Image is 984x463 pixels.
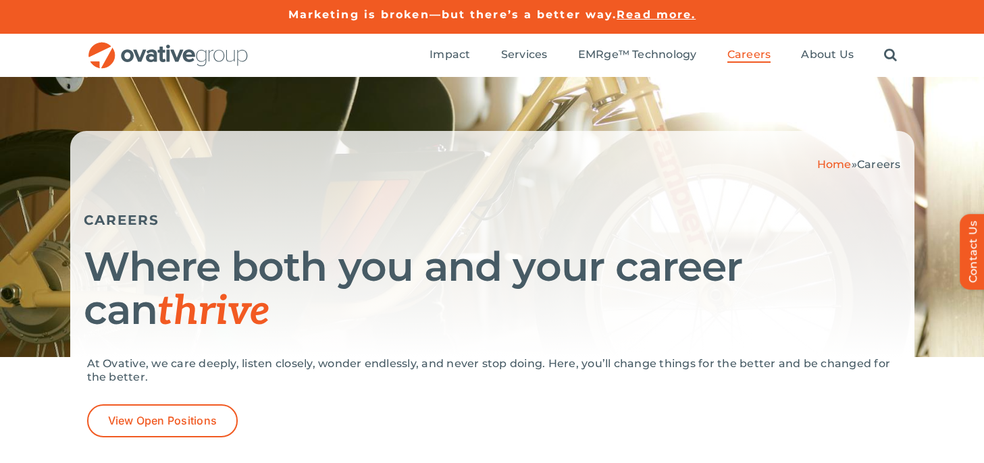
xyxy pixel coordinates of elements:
a: Services [501,48,548,63]
a: EMRge™ Technology [578,48,697,63]
nav: Menu [430,34,897,77]
span: Careers [857,158,901,171]
h5: CAREERS [84,212,901,228]
p: At Ovative, we care deeply, listen closely, wonder endlessly, and never stop doing. Here, you’ll ... [87,357,898,384]
a: Impact [430,48,470,63]
h1: Where both you and your career can [84,245,901,333]
span: » [817,158,901,171]
a: View Open Positions [87,404,238,437]
a: About Us [801,48,854,63]
span: Services [501,48,548,61]
a: Careers [727,48,771,63]
a: Home [817,158,852,171]
span: thrive [157,288,270,336]
span: Careers [727,48,771,61]
a: Search [884,48,897,63]
span: EMRge™ Technology [578,48,697,61]
span: View Open Positions [108,414,217,427]
a: Read more. [617,8,696,21]
a: Marketing is broken—but there’s a better way. [288,8,617,21]
span: Impact [430,48,470,61]
a: OG_Full_horizontal_RGB [87,40,249,53]
span: About Us [801,48,854,61]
